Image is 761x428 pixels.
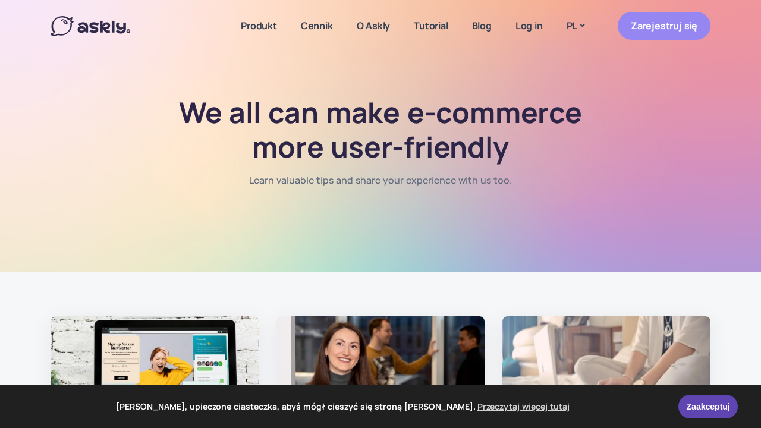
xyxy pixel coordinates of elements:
[402,4,460,48] a: Tutorial
[17,398,670,416] span: [PERSON_NAME], upieczone ciasteczka, abyś mógł cieszyć się stroną [PERSON_NAME].
[555,17,596,34] a: PL
[618,12,710,40] a: Zarejestruj się
[163,95,598,163] h1: We all can make e-commerce more user-friendly
[476,398,571,416] a: learn more about cookies
[51,16,130,36] img: Askly
[678,395,738,418] a: Zaakceptuj
[460,4,504,48] a: Blog
[345,4,402,48] a: O Askly
[289,4,345,48] a: Cennik
[504,4,555,48] a: Log in
[249,172,512,188] li: Learn valuable tips and share your experience with us too.
[249,172,512,200] nav: breadcrumb
[229,4,289,48] a: Produkt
